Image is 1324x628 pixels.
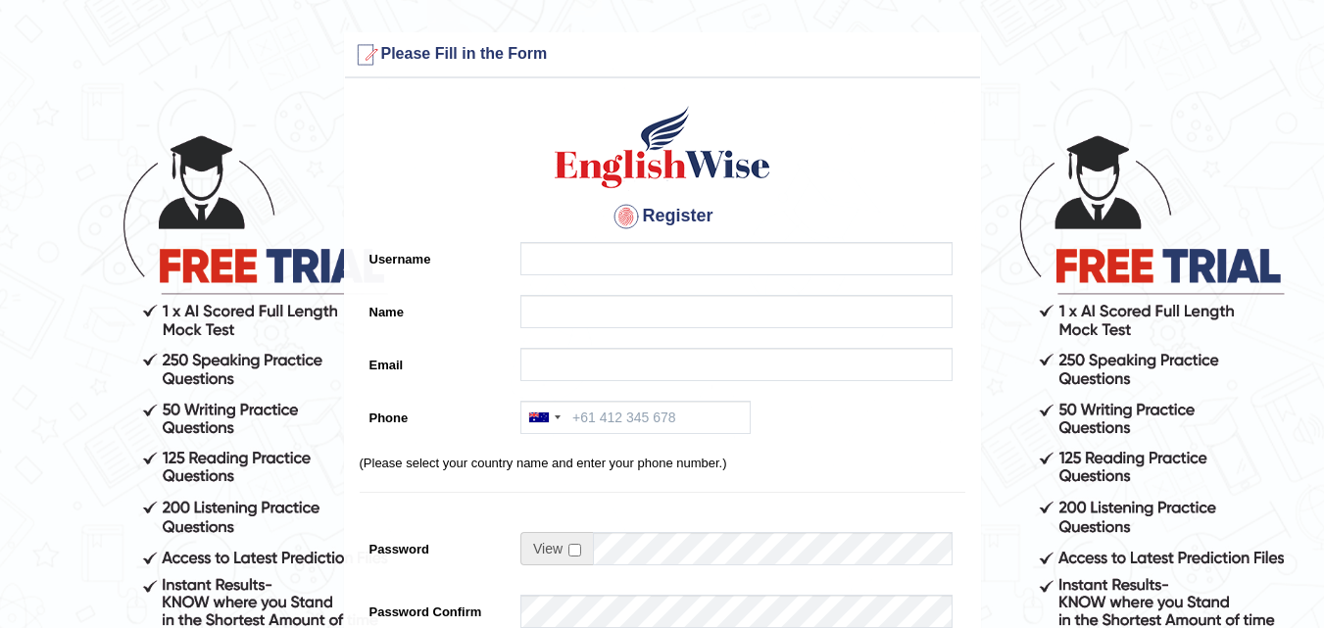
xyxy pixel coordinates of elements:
label: Password Confirm [360,595,512,621]
label: Username [360,242,512,268]
h3: Please Fill in the Form [350,39,975,71]
label: Name [360,295,512,321]
img: Logo of English Wise create a new account for intelligent practice with AI [551,103,774,191]
div: Australia: +61 [521,402,566,433]
p: (Please select your country name and enter your phone number.) [360,454,965,472]
h4: Register [360,201,965,232]
input: Show/Hide Password [568,544,581,556]
label: Email [360,348,512,374]
label: Phone [360,401,512,427]
input: +61 412 345 678 [520,401,751,434]
label: Password [360,532,512,558]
